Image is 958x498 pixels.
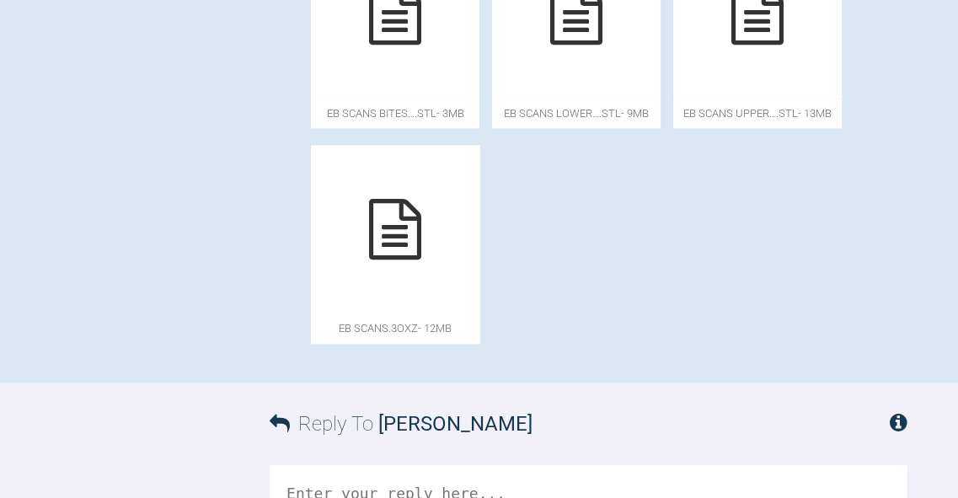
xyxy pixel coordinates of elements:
[311,99,479,128] span: EB scans BiteS….stl - 3MB
[492,99,661,128] span: EB scans Lower….stl - 9MB
[311,313,479,343] span: EB scans.3oxz - 12MB
[673,99,842,128] span: EB scans Upper….stl - 13MB
[378,412,533,436] span: [PERSON_NAME]
[270,408,533,440] h3: Reply To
